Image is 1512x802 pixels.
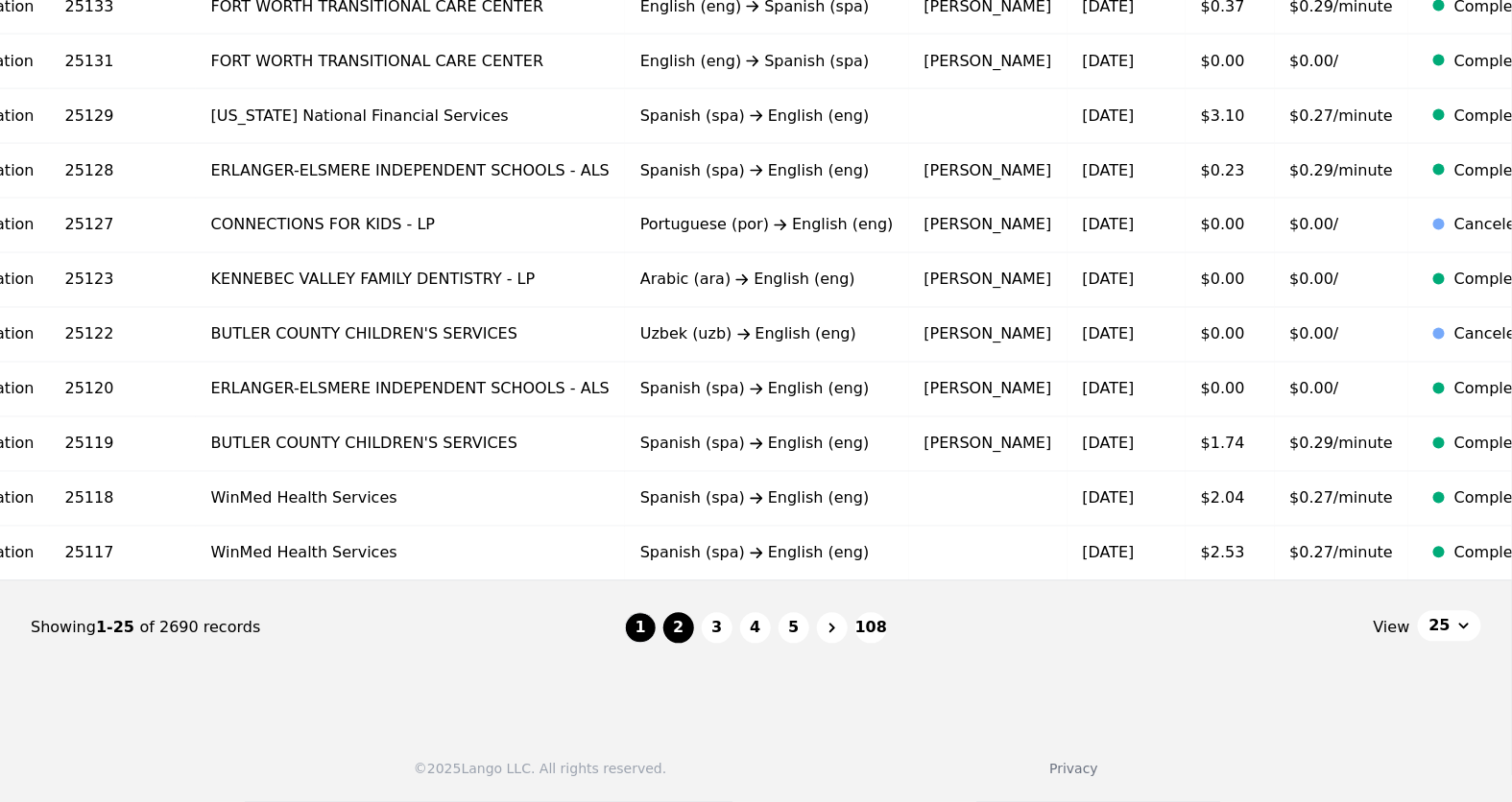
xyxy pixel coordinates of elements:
td: FORT WORTH TRANSITIONAL CARE CENTER [196,35,625,89]
td: 25118 [50,472,196,527]
div: Portuguese (por) English (eng) [640,214,894,237]
td: 25131 [50,35,196,89]
time: [DATE] [1083,435,1135,453]
div: © 2025 Lango LLC. All rights reserved. [414,760,666,779]
td: [PERSON_NAME] [909,363,1068,417]
td: BUTLER COUNTY CHILDREN'S SERVICES [196,417,625,472]
td: [PERSON_NAME] [909,417,1068,472]
td: $1.74 [1186,417,1275,472]
td: $0.00 [1186,363,1275,417]
span: $0.00/ [1290,271,1339,289]
span: $0.00/ [1290,52,1339,70]
td: [PERSON_NAME] [909,199,1068,253]
time: [DATE] [1083,271,1135,289]
span: View [1374,617,1410,640]
span: 25 [1429,615,1451,638]
td: $2.53 [1186,527,1275,581]
td: 25129 [50,89,196,144]
td: $0.00 [1186,308,1275,363]
span: $0.27/minute [1290,544,1394,562]
div: Spanish (spa) English (eng) [640,378,894,401]
button: 2 [663,613,694,644]
div: Uzbek (uzb) English (eng) [640,323,894,346]
td: 25119 [50,417,196,472]
td: [PERSON_NAME] [909,308,1068,363]
span: $0.00/ [1290,216,1339,234]
div: Showing of 2690 records [31,617,625,640]
td: WinMed Health Services [196,472,625,527]
span: 1-25 [96,619,140,637]
td: CONNECTIONS FOR KIDS - LP [196,199,625,253]
time: [DATE] [1083,380,1135,398]
button: 108 [855,613,887,644]
time: [DATE] [1083,489,1135,507]
time: [DATE] [1083,106,1135,125]
button: 25 [1418,611,1481,642]
time: [DATE] [1083,161,1135,179]
td: $0.23 [1186,144,1275,199]
td: 25127 [50,199,196,253]
span: $0.27/minute [1290,489,1394,507]
time: [DATE] [1083,544,1135,562]
div: Spanish (spa) English (eng) [640,487,894,510]
td: $2.04 [1186,472,1275,527]
span: $0.29/minute [1290,435,1394,453]
td: ERLANGER-ELSMERE INDEPENDENT SCHOOLS - ALS [196,144,625,199]
td: [US_STATE] National Financial Services [196,89,625,144]
td: 25120 [50,363,196,417]
span: $0.27/minute [1290,106,1394,125]
div: Spanish (spa) English (eng) [640,433,894,456]
td: 25123 [50,253,196,308]
div: Spanish (spa) English (eng) [640,105,894,128]
td: ERLANGER-ELSMERE INDEPENDENT SCHOOLS - ALS [196,363,625,417]
div: Arabic (ara) English (eng) [640,269,894,292]
td: [PERSON_NAME] [909,253,1068,308]
td: [PERSON_NAME] [909,35,1068,89]
td: 25117 [50,527,196,581]
td: 25122 [50,308,196,363]
time: [DATE] [1083,52,1135,70]
button: 5 [779,613,809,644]
nav: Page navigation [31,581,1481,675]
time: [DATE] [1083,325,1135,343]
span: $0.29/minute [1290,161,1394,179]
div: English (eng) Spanish (spa) [640,50,894,73]
td: WinMed Health Services [196,527,625,581]
td: [PERSON_NAME] [909,144,1068,199]
td: BUTLER COUNTY CHILDREN'S SERVICES [196,308,625,363]
td: $0.00 [1186,199,1275,253]
time: [DATE] [1083,216,1135,234]
td: 25128 [50,144,196,199]
span: $0.00/ [1290,380,1339,398]
td: $3.10 [1186,89,1275,144]
button: 3 [702,613,732,644]
span: $0.00/ [1290,325,1339,343]
a: Privacy [1049,762,1098,777]
td: KENNEBEC VALLEY FAMILY DENTISTRY - LP [196,253,625,308]
button: 4 [740,613,771,644]
td: $0.00 [1186,35,1275,89]
div: Spanish (spa) English (eng) [640,159,894,182]
div: Spanish (spa) English (eng) [640,542,894,565]
td: $0.00 [1186,253,1275,308]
